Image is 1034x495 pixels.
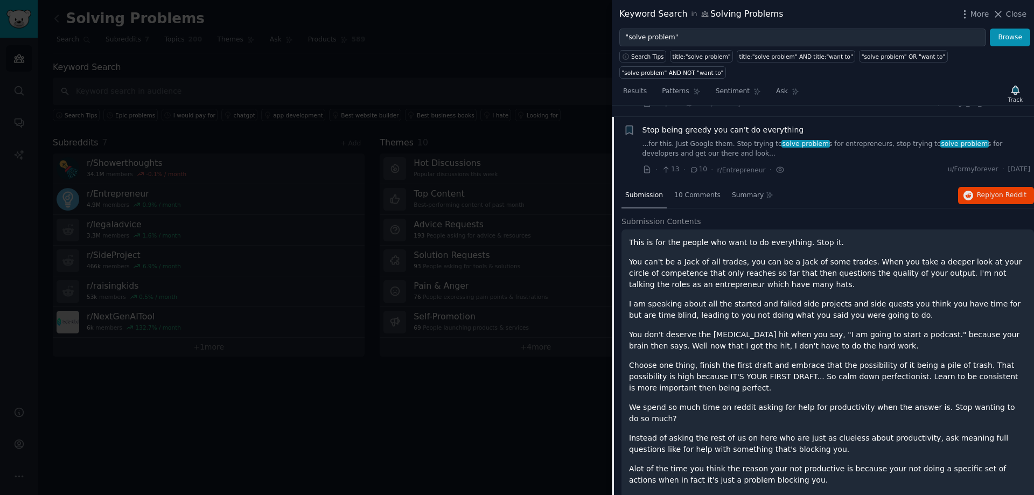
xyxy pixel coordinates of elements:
[689,165,707,175] span: 10
[674,191,721,200] span: 10 Comments
[717,166,766,174] span: r/Entrepreneur
[662,87,689,96] span: Patterns
[1008,96,1023,103] div: Track
[739,53,853,60] div: title:"solve problem" AND title:"want to"
[993,9,1026,20] button: Close
[619,83,651,105] a: Results
[712,83,765,105] a: Sentiment
[642,124,804,136] a: Stop being greedy you can't do everything
[1004,82,1026,105] button: Track
[629,329,1026,352] p: You don't deserve the [MEDICAL_DATA] hit when you say, "I am going to start a podcast." because y...
[658,83,704,105] a: Patterns
[977,191,1026,200] span: Reply
[661,165,679,175] span: 13
[940,140,989,148] span: solve problem
[737,50,855,62] a: title:"solve problem" AND title:"want to"
[776,87,788,96] span: Ask
[670,50,733,62] a: title:"solve problem"
[629,298,1026,321] p: I am speaking about all the started and failed side projects and side quests you think you have t...
[629,433,1026,455] p: Instead of asking the rest of us on here who are just as clueless about productivity, ask meaning...
[1008,165,1030,175] span: [DATE]
[1002,165,1004,175] span: ·
[859,50,948,62] a: "solve problem" OR "want to"
[711,164,713,176] span: ·
[862,53,946,60] div: "solve problem" OR "want to"
[629,360,1026,394] p: Choose one thing, finish the first draft and embrace that the possibility of it being a pile of t...
[629,237,1026,248] p: This is for the people who want to do everything. Stop it.
[619,29,986,47] input: Try a keyword related to your business
[629,256,1026,290] p: You can't be a Jack of all trades, you can be a Jack of some trades. When you take a deeper look ...
[619,66,726,79] a: "solve problem" AND NOT "want to"
[619,50,666,62] button: Search Tips
[1006,9,1026,20] span: Close
[629,402,1026,424] p: We spend so much time on reddit asking for help for productivity when the answer is. Stop wanting...
[622,69,724,76] div: "solve problem" AND NOT "want to"
[970,9,989,20] span: More
[691,10,697,19] span: in
[990,29,1030,47] button: Browse
[683,164,686,176] span: ·
[959,9,989,20] button: More
[625,191,663,200] span: Submission
[642,140,1031,158] a: ...for this. Just Google them. Stop trying tosolve problems for entrepreneurs, stop trying tosolv...
[948,165,998,175] span: u/Formyforever
[958,187,1034,204] button: Replyon Reddit
[781,140,830,148] span: solve problem
[629,463,1026,486] p: Alot of the time you think the reason your not productive is because your not doing a specific se...
[770,164,772,176] span: ·
[673,53,731,60] div: title:"solve problem"
[655,164,658,176] span: ·
[716,87,750,96] span: Sentiment
[631,53,664,60] span: Search Tips
[772,83,803,105] a: Ask
[621,216,701,227] span: Submission Contents
[995,191,1026,199] span: on Reddit
[732,191,764,200] span: Summary
[623,87,647,96] span: Results
[619,8,783,21] div: Keyword Search Solving Problems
